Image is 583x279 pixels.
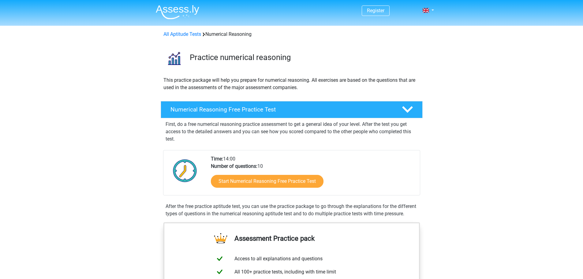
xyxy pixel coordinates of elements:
[163,77,420,91] p: This practice package will help you prepare for numerical reasoning. All exercises are based on t...
[161,31,422,38] div: Numerical Reasoning
[170,106,392,113] h4: Numerical Reasoning Free Practice Test
[367,8,384,13] a: Register
[206,155,420,195] div: 14:00 10
[163,31,201,37] a: All Aptitude Tests
[156,5,199,19] img: Assessly
[163,203,420,217] div: After the free practice aptitude test, you can use the practice package to go through the explana...
[166,121,418,143] p: First, do a free numerical reasoning practice assessment to get a general idea of your level. Aft...
[170,155,200,186] img: Clock
[158,101,425,118] a: Numerical Reasoning Free Practice Test
[211,163,257,169] b: Number of questions:
[211,175,323,188] a: Start Numerical Reasoning Free Practice Test
[161,45,187,71] img: numerical reasoning
[190,53,418,62] h3: Practice numerical reasoning
[211,156,223,162] b: Time:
